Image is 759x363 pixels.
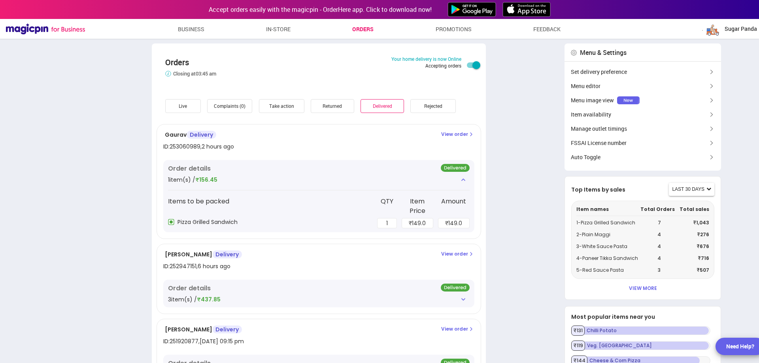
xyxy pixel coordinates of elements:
p: Order details [168,164,211,173]
p: Top Items by sales [571,186,666,194]
div: QTY [377,197,397,216]
span: last 30 days [672,185,704,194]
div: ID: 253060989 , 2 hours ago [163,143,234,150]
img: veg-icon.svg [168,219,174,225]
div: Take action [259,99,304,113]
div: ₹ 149.0 [438,218,470,228]
a: Closing at 03:45 am [173,70,216,77]
div: ID: 252947151 , 6 hours ago [163,262,230,270]
div: Menu editor [565,79,721,93]
p: ₹ 716 [679,255,709,262]
div: Menu & Settings [580,48,627,57]
p: Item names [576,206,637,213]
div: Item availability [565,107,721,122]
div: Live [165,99,201,113]
img: Magicpin [6,23,85,34]
span: Delivery [212,250,242,258]
img: brown-left-arrow.fb4dc0c6.svg [708,153,715,161]
p: ₹ 276 [679,231,709,238]
p: View order [441,325,474,333]
div: Auto Toggle [565,150,721,164]
p: 7 [640,219,679,226]
span: Menu image view [571,96,614,104]
p: ₹ 1,043 [679,219,709,226]
p: Total sales [679,206,709,213]
a: Business [178,22,204,36]
span: 1 item(s) / [168,176,195,184]
img: OIuCMVwwuKl4D3yIiIiIiIiIiIvLtA0e7Wy6Q6QpzAAAAAElFTkSuQmCC [460,296,466,303]
p: 3 [640,267,679,274]
div: Manage outlet timings [565,122,721,136]
img: info [165,71,171,77]
p: Order details [168,284,211,293]
p: 2 - Plain Maggi [576,231,640,238]
p: Most popular items near you [571,313,711,321]
a: Feedback [533,22,561,36]
span: Pizza Grilled Sandwich [177,218,238,226]
div: Accepting orders [391,62,461,69]
div: 1 [377,218,397,228]
div: Need Help? [726,342,754,350]
p: ₹ 131 [571,325,585,336]
p: 4 - Paneer Tikka Sandwich [576,255,640,262]
div: Returned [311,99,354,113]
span: Delivery [212,325,242,333]
div: Item Price [402,197,433,216]
div: View more [623,284,663,293]
img: logo [705,21,721,37]
img: brown-left-arrow.fb4dc0c6.svg [708,68,715,76]
img: brown-left-arrow.fb4dc0c6.svg [708,125,715,133]
p: 4 [640,255,679,262]
span: Sugar Panda [725,25,757,33]
div: ₹ 149.0 [402,218,433,228]
div: Set delivery preference [565,65,721,79]
p: ₹ 507 [679,267,709,274]
a: In-store [266,22,291,36]
a: Orders [352,22,374,36]
span: ₹156.45 [195,176,217,184]
span: [PERSON_NAME] [165,250,212,258]
img: app-store.b9a80077.svg [502,2,551,17]
img: YflcK9-LCSVd7asiAMa6OG5Soj5G5oEY0VBTal2rwWujBQGMsMz-DBXfVvVxTP2yk3H6lAgU7BDdntlYDw6IrSbiFq3a0-_NW... [617,96,640,104]
img: brown-left-arrow.fb4dc0c6.svg [708,139,715,147]
p: 3 - White Sauce Pasta [576,243,640,250]
p: Total Orders [640,206,676,213]
span: 3 item(s) / [168,295,197,303]
a: Promotions [436,22,472,36]
p: 1 - Pizza Grilled Sandwich [576,219,640,226]
button: last 30 days [669,183,714,196]
p: 5 - Red Sauce Pasta [576,267,640,274]
p: View order [441,131,474,138]
img: OIuCMVwwuKl4D3yIiIiIiIiIiIvLtA0e7Wy6Q6QpzAAAAAElFTkSuQmCC [460,177,466,183]
span: Delivery [187,131,216,139]
img: brown-left-arrow.fb4dc0c6.svg [708,82,715,90]
div: Your home delivery is now Online [391,56,461,62]
span: [PERSON_NAME] [165,325,212,333]
p: View order [441,250,474,258]
div: Items to be packed [168,197,372,216]
p: 4 [640,243,679,250]
div: Delivered [361,99,404,113]
div: Amount [438,197,470,216]
p: 4 [640,231,679,238]
p: ₹ 119 [571,340,585,351]
span: Gaurav [165,131,187,139]
img: brown-left-arrow.fb4dc0c6.svg [708,111,715,118]
p: Veg. [GEOGRAPHIC_DATA] [581,341,710,350]
span: ₹437.85 [197,295,221,303]
span: Accept orders easily with the magicpin - OrderHere app. Click to download now! [209,5,432,14]
img: brown-left-arrow.fb4dc0c6.svg [708,96,715,104]
div: ID: 251920877 , [DATE] 09:15 pm [163,337,244,345]
div: Orders [165,57,304,68]
p: ₹ 676 [679,243,709,250]
div: FSSAI License number [565,136,721,150]
p: Chilli Potato [581,326,710,335]
img: home-delivery-settings-gear-icon.8147a7ec.svg [571,50,577,56]
div: Rejected [410,99,456,113]
div: Complaints (0) [207,99,252,113]
img: google-play-store-badge.fc113e6a.svg [447,2,496,17]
